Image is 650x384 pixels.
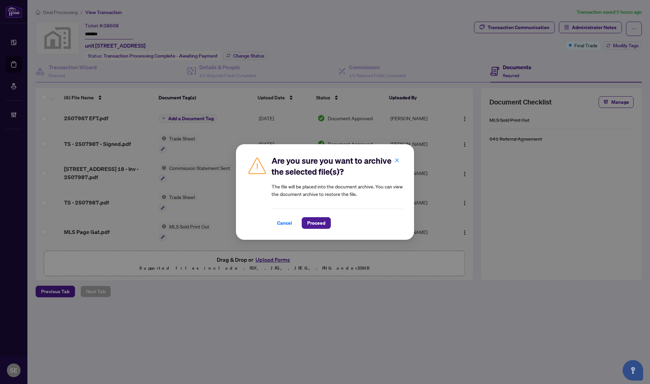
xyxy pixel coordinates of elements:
span: Cancel [277,218,292,228]
button: Proceed [302,217,331,229]
button: Open asap [623,360,643,381]
img: Caution Icon [247,155,267,176]
h2: Are you sure you want to archive the selected file(s)? [272,155,403,177]
span: Proceed [307,218,325,228]
article: The file will be placed into the document archive. You can view the document archive to restore t... [272,183,403,198]
span: close [395,158,399,163]
button: Cancel [272,217,298,229]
